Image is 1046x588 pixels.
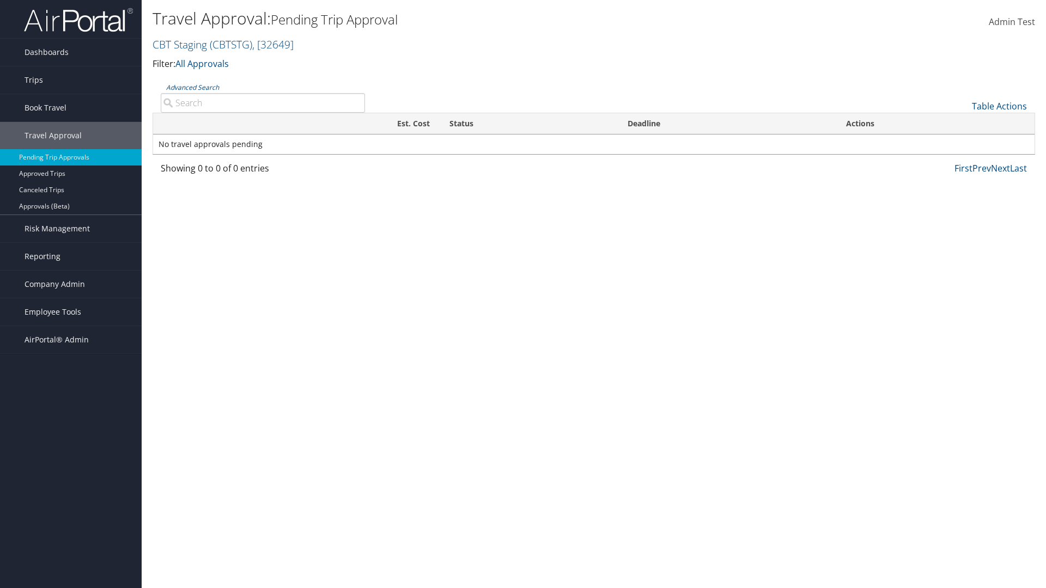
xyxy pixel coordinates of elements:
th: Actions [836,113,1035,134]
span: AirPortal® Admin [25,326,89,353]
a: First [954,162,972,174]
th: Status: activate to sort column ascending [440,113,618,134]
a: Table Actions [972,100,1027,112]
a: Admin Test [989,5,1035,39]
h1: Travel Approval: [153,7,741,30]
span: Trips [25,66,43,94]
small: Pending Trip Approval [271,10,398,28]
span: , [ 32649 ] [252,37,294,52]
a: All Approvals [175,58,229,70]
span: Company Admin [25,271,85,298]
span: ( CBTSTG ) [210,37,252,52]
span: Dashboards [25,39,69,66]
span: Employee Tools [25,298,81,326]
th: Est. Cost: activate to sort column ascending [222,113,440,134]
a: CBT Staging [153,37,294,52]
input: Advanced Search [161,93,365,113]
span: Admin Test [989,16,1035,28]
div: Showing 0 to 0 of 0 entries [161,162,365,180]
a: Prev [972,162,991,174]
a: Advanced Search [166,83,219,92]
a: Last [1010,162,1027,174]
th: Deadline: activate to sort column descending [618,113,836,134]
span: Risk Management [25,215,90,242]
td: No travel approvals pending [153,134,1035,154]
span: Travel Approval [25,122,82,149]
img: airportal-logo.png [24,7,133,33]
span: Reporting [25,243,60,270]
a: Next [991,162,1010,174]
p: Filter: [153,57,741,71]
span: Book Travel [25,94,66,121]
